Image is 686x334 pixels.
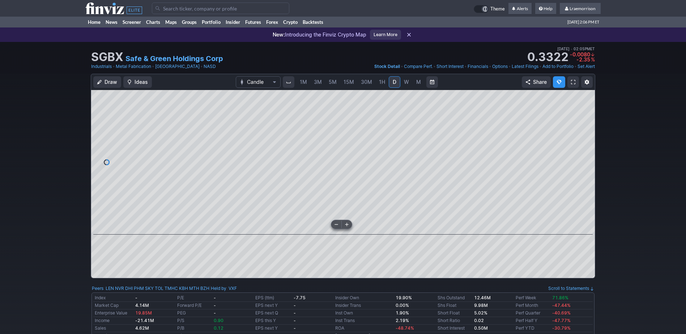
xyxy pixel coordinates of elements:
[254,294,292,302] td: EPS (ttm)
[527,51,568,63] strong: 0.3322
[542,63,574,70] a: Add to Portfolio
[514,302,551,309] td: Perf Month
[548,286,594,291] a: Scroll to Statements
[396,310,409,316] b: 1.90%
[179,17,199,27] a: Groups
[560,3,601,14] a: Lraemorrison
[512,64,538,69] span: Latest Filings
[490,5,505,13] span: Theme
[508,63,511,70] span: •
[204,63,216,70] a: NASD
[247,78,269,86] span: Candle
[214,325,223,331] span: 0.12
[254,302,292,309] td: EPS next Y
[155,285,163,292] a: TOL
[396,318,409,323] b: 2.19%
[135,295,137,300] b: -
[393,79,396,85] span: D
[514,325,551,332] td: Perf YTD
[404,79,409,85] span: W
[570,51,590,57] span: -0.0080
[474,310,487,316] a: 5.02%
[578,63,595,70] a: Set Alert
[334,317,394,325] td: Inst Trans
[214,310,216,316] b: -
[254,309,292,317] td: EPS next Q
[489,63,491,70] span: •
[474,318,484,323] a: 0.02
[374,63,400,70] a: Stock Detail
[570,6,596,11] span: Lraemorrison
[254,317,292,325] td: EPS this Y
[176,309,212,317] td: PEG
[294,295,306,300] b: -7.75
[135,325,149,331] b: 4.62M
[294,318,296,323] b: -
[334,302,394,309] td: Insider Trans
[508,3,532,14] a: Alerts
[512,63,538,70] a: Latest Filings
[514,294,551,302] td: Perf Week
[370,30,401,40] a: Learn More
[436,302,473,309] td: Shs Float
[92,286,103,291] a: Peers
[106,285,114,292] a: LEN
[103,17,120,27] a: News
[492,63,508,70] a: Options
[135,318,154,323] b: -21.41M
[93,302,134,309] td: Market Cap
[135,303,149,308] b: 4.14M
[404,63,433,70] a: Compare Perf.
[314,79,322,85] span: 3M
[376,76,388,88] a: 1H
[176,302,212,309] td: Forward P/E
[105,78,117,86] span: Draw
[273,31,366,38] p: Introducing the Finviz Crypto Map
[294,310,296,316] b: -
[283,76,294,88] button: Interval
[474,303,488,308] b: 9.98M
[300,17,326,27] a: Backtests
[125,53,223,64] a: Safe & Green Holdings Corp
[176,325,212,332] td: P/B
[120,17,144,27] a: Screener
[416,79,421,85] span: M
[539,63,542,70] span: •
[433,63,436,70] span: •
[514,309,551,317] td: Perf Quarter
[112,63,115,70] span: •
[297,76,310,88] a: 1M
[116,63,151,70] a: Metal Fabrication
[115,285,124,292] a: NVR
[567,76,579,88] a: Fullscreen
[401,76,412,88] a: W
[340,76,357,88] a: 15M
[93,76,121,88] button: Draw
[93,317,134,325] td: Income
[436,63,464,70] a: Short Interest
[334,325,394,332] td: ROA
[361,79,372,85] span: 30M
[93,294,134,302] td: Index
[200,285,209,292] a: BZH
[474,5,505,13] a: Theme
[155,63,200,70] a: [GEOGRAPHIC_DATA]
[152,3,289,14] input: Search
[123,76,152,88] button: Ideas
[254,325,292,332] td: EPS next Y
[591,56,595,63] span: %
[344,79,354,85] span: 15M
[294,325,296,331] b: -
[464,63,467,70] span: •
[581,76,593,88] button: Chart Settings
[379,79,385,85] span: 1H
[163,17,179,27] a: Maps
[342,220,352,229] button: Zoom in
[209,285,237,292] div: | :
[438,310,460,316] a: Short Float
[514,317,551,325] td: Perf Half Y
[567,17,599,27] span: [DATE] 2:06 PM ET
[552,303,571,308] span: -47.44%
